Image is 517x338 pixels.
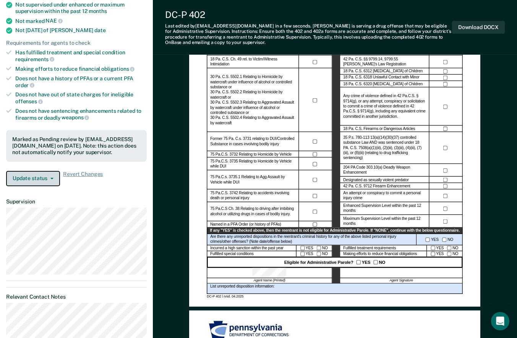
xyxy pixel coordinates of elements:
span: requirements [15,56,54,62]
label: 18 Pa. C.S. 6320 [MEDICAL_DATA] of Children [344,82,423,87]
label: 42 Pa. C.S. 9712 Firearm Enhancement [344,184,410,189]
div: Requirements for agents to check [6,40,147,46]
label: 30 Pa. C.S. 5502.1 Relating to Homicide by watercraft under influence of alcohol or controlled su... [210,75,295,126]
label: 204 PA Code 303.10(a) Deadly Weapon Enhancement [344,166,426,176]
span: NAE [45,18,62,24]
label: 18 Pa. C.S. Firearms or Dangerous Articles [344,127,415,132]
div: Fulfilled special conditions [207,251,296,257]
label: 75 Pa.C.S. 3735 Relating to Homicide by Vehicle while DUI [210,159,295,169]
span: obligations [101,66,135,72]
label: 18 Pa. C.S. 6318 Unlawful Contact with Minor [344,75,420,80]
label: Any crime of violence defined in 42 Pa.C.S. § 9714(g), or any attempt, conspiracy or solicitation... [344,94,426,120]
label: 75 Pa.C.S. 3732 Relating to Homicide by Vehicle [210,152,292,157]
div: Making efforts to reduce financial obligations [340,251,427,257]
button: Download DOCX [452,21,505,34]
label: 18 Pa. C.S. Ch. 49 rel. to Victim/Witness Intimidation [210,57,295,67]
span: Revert Changes [63,171,103,186]
label: Former 75 Pa. C.s. 3731 relating to DUI/Controlled Substance in cases involving bodily injury [210,137,295,147]
div: YES NO [417,234,463,245]
label: Designated as sexually violent predator [344,177,409,182]
label: 42 Pa. C.S. §§ 9799.14, 9799.55 [PERSON_NAME]’s Law Registration [344,57,426,67]
div: Has fulfilled treatment and special condition [15,49,147,62]
div: YES NO [427,251,463,257]
div: Open Intercom Messenger [491,312,509,330]
label: Named in a PFA Order (or history of PFAs) [210,222,281,227]
div: Incurred a high sanction within the past year [207,245,296,251]
div: Marked as Pending review by [EMAIL_ADDRESS][DOMAIN_NAME] on [DATE]. Note: this action does not au... [12,136,141,155]
div: Last edited by [EMAIL_ADDRESS][DOMAIN_NAME] . [PERSON_NAME] is serving a drug offense that may be... [165,23,452,45]
label: 75 Pa.C.S Ch. 38 Relating to driving after imbibing alcohol or utilizing drugs in cases of bodily... [210,207,295,217]
div: Not [DATE] of [PERSON_NAME] [15,27,147,34]
label: Maximum Supervision Level within the past 12 months [344,216,426,227]
label: 75 Pa.C.S. 3742 Relating to accidents involving death or personal injury [210,191,295,201]
div: DC-P 402 [165,9,452,20]
label: 18 Pa. C.S. 6312 [MEDICAL_DATA] of Children [344,69,423,74]
span: in a few seconds [275,23,310,29]
span: weapons [62,114,89,120]
div: Fulfilled treatment requirements [340,245,427,251]
span: months [89,8,107,14]
span: offenses [15,98,43,104]
dt: Relevant Contact Notes [6,294,147,300]
div: Making efforts to reduce financial [15,65,147,72]
div: Eligible for Administrative Parole? YES NO [207,257,463,268]
div: YES NO [297,245,332,251]
div: Are there any unreported dispositions in the reentrant's criminal history for any of the above li... [207,234,417,245]
dt: Supervision [6,198,147,205]
div: Agent Signature [340,278,463,284]
label: An attempt or conspiracy to commit a personal injury crime [344,191,426,201]
span: date [94,27,105,33]
label: Enhanced Supervision Level within the past 12 months [344,204,426,214]
div: Not supervised under enhanced or maximum supervision within the past 12 [15,2,147,15]
div: DC-P 402 | rvsd. 04.2025 [207,294,463,299]
div: Does not have a history of PFAs or a current PFA order [15,75,147,88]
label: 75 Pa.C.s. 3735.1 Relating to Agg Assault by Vehicle while DUI [210,175,295,185]
div: Does not have out of state charges for ineligible [15,91,147,104]
label: 35 P.s. 780-113 13(a)(14)(30)(37) controlled substance Law AND was sentenced under 18 PA. C.S. 75... [344,135,426,161]
div: List unreported disposition information: [207,284,463,294]
div: YES NO [297,251,332,257]
div: Agent Name (Printed) [207,278,332,284]
div: YES NO [427,245,463,251]
div: Not marked [15,18,147,24]
div: If any "YES" is checked above, then the reentrant is not eligible for Administrative Parole. If "... [207,228,463,234]
button: Update status [6,171,60,186]
div: Does not have sentencing enhancements related to firearms or deadly [15,108,147,121]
